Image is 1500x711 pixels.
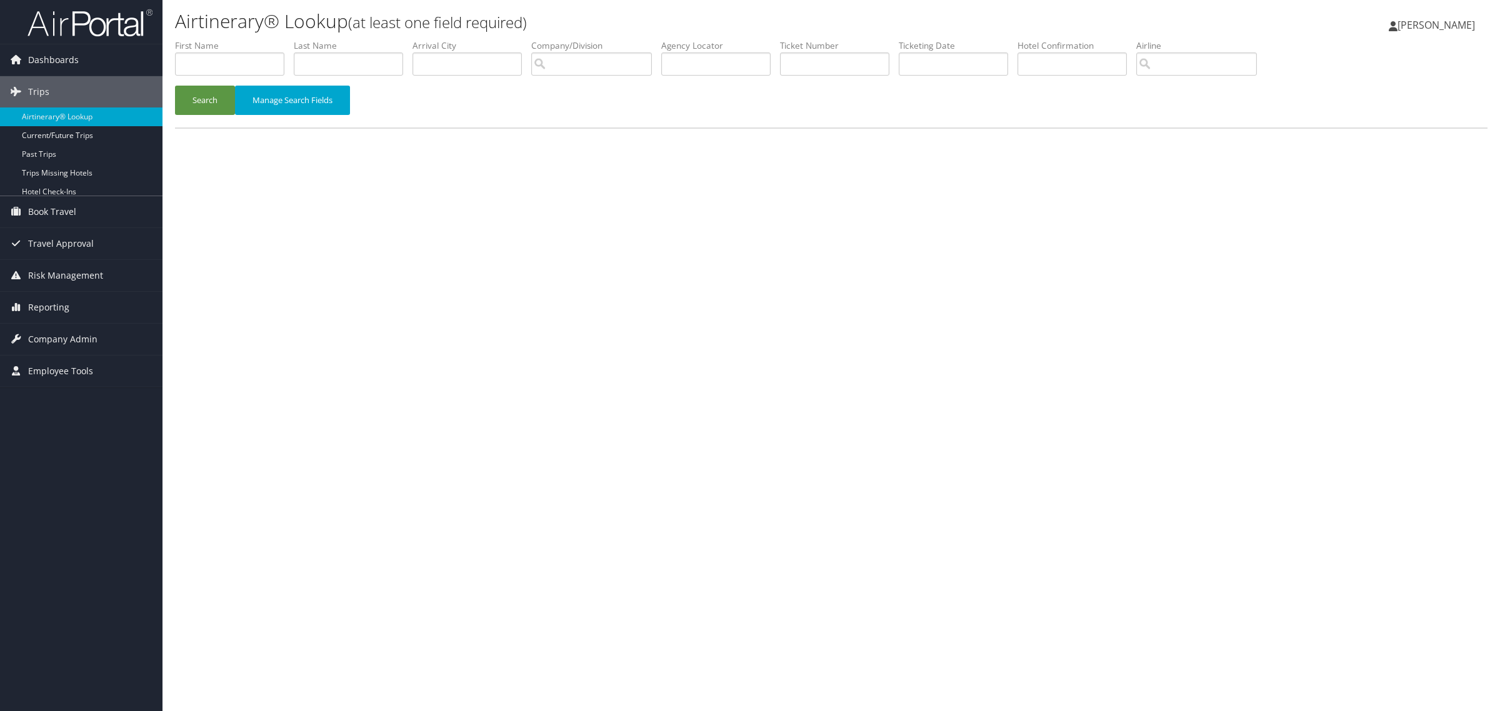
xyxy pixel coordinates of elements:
[1397,18,1475,32] span: [PERSON_NAME]
[28,228,94,259] span: Travel Approval
[780,39,899,52] label: Ticket Number
[28,196,76,227] span: Book Travel
[175,86,235,115] button: Search
[1389,6,1487,44] a: [PERSON_NAME]
[28,260,103,291] span: Risk Management
[27,8,152,37] img: airportal-logo.png
[1136,39,1266,52] label: Airline
[235,86,350,115] button: Manage Search Fields
[412,39,531,52] label: Arrival City
[661,39,780,52] label: Agency Locator
[531,39,661,52] label: Company/Division
[175,8,1050,34] h1: Airtinerary® Lookup
[28,324,97,355] span: Company Admin
[899,39,1017,52] label: Ticketing Date
[175,39,294,52] label: First Name
[348,12,527,32] small: (at least one field required)
[28,76,49,107] span: Trips
[1017,39,1136,52] label: Hotel Confirmation
[28,44,79,76] span: Dashboards
[28,355,93,387] span: Employee Tools
[28,292,69,323] span: Reporting
[294,39,412,52] label: Last Name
